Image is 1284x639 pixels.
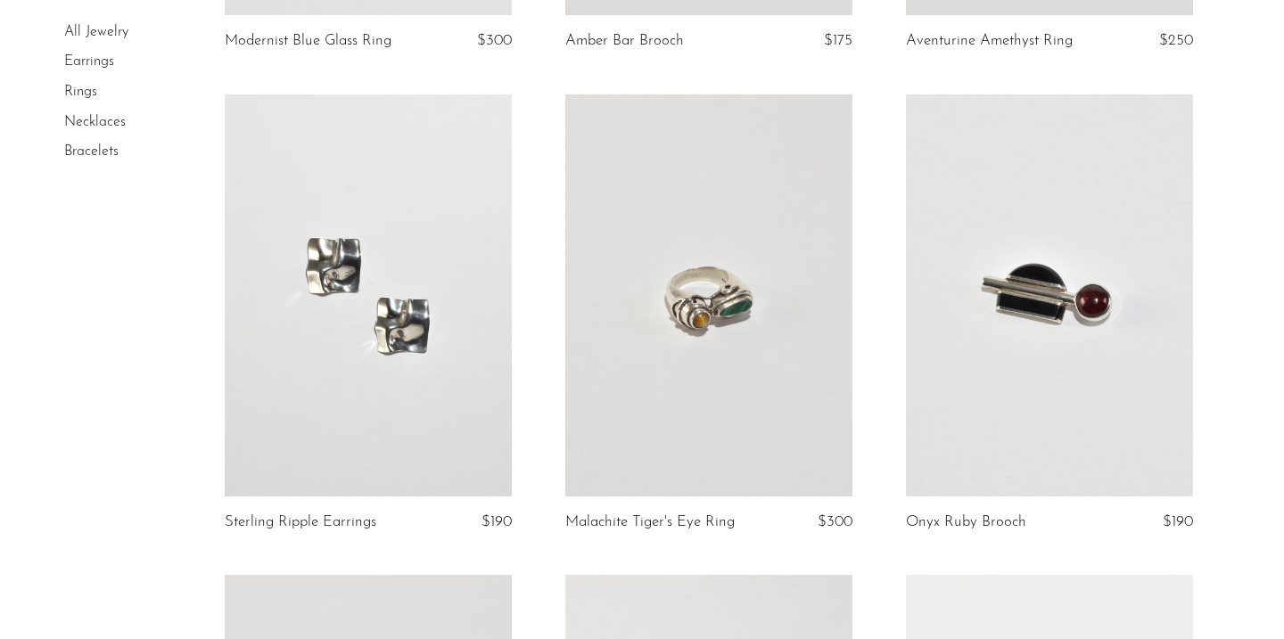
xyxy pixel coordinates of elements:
a: Aventurine Amethyst Ring [906,33,1073,49]
a: Necklaces [64,115,126,129]
span: $300 [477,33,512,48]
a: Sterling Ripple Earrings [225,514,376,530]
a: Rings [64,85,97,99]
a: All Jewelry [64,25,128,39]
a: Earrings [64,55,114,70]
span: $175 [824,33,852,48]
span: $190 [1163,514,1193,529]
a: Onyx Ruby Brooch [906,514,1026,530]
a: Amber Bar Brooch [565,33,684,49]
span: $300 [818,514,852,529]
span: $250 [1159,33,1193,48]
a: Modernist Blue Glass Ring [225,33,391,49]
a: Bracelets [64,144,119,159]
span: $190 [481,514,512,529]
a: Malachite Tiger's Eye Ring [565,514,735,530]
